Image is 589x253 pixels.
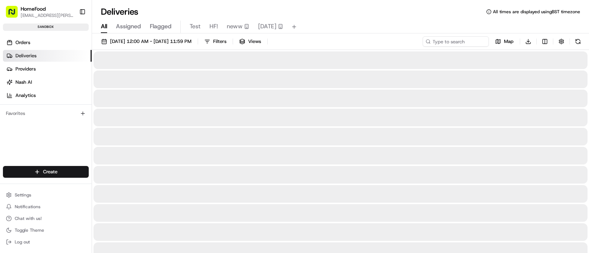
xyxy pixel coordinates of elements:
[43,169,57,175] span: Create
[3,166,89,178] button: Create
[15,192,31,198] span: Settings
[236,36,264,47] button: Views
[3,190,89,200] button: Settings
[3,90,92,101] a: Analytics
[3,108,89,119] div: Favorites
[227,22,243,31] span: neww
[3,237,89,247] button: Log out
[190,22,201,31] span: Test
[248,38,261,45] span: Views
[3,213,89,224] button: Chat with us!
[573,36,583,47] button: Refresh
[116,22,141,31] span: Assigned
[258,22,276,31] span: [DATE]
[3,37,92,48] a: Orders
[492,36,517,47] button: Map
[150,22,172,31] span: Flagged
[110,38,191,45] span: [DATE] 12:00 AM - [DATE] 11:59 PM
[493,9,580,15] span: All times are displayed using BST timezone
[15,66,36,72] span: Providers
[15,204,40,210] span: Notifications
[3,24,89,31] div: sandbox
[423,36,489,47] input: Type to search
[15,92,36,99] span: Analytics
[3,3,76,21] button: HomeFood[EMAIL_ADDRESS][PERSON_NAME][DOMAIN_NAME]
[15,227,44,233] span: Toggle Theme
[3,50,92,62] a: Deliveries
[21,5,46,12] button: HomeFood
[3,63,92,75] a: Providers
[101,22,107,31] span: All
[15,39,30,46] span: Orders
[98,36,195,47] button: [DATE] 12:00 AM - [DATE] 11:59 PM
[201,36,230,47] button: Filters
[213,38,226,45] span: Filters
[15,239,30,245] span: Log out
[504,38,514,45] span: Map
[3,76,92,88] a: Nash AI
[209,22,218,31] span: HF!
[3,202,89,212] button: Notifications
[15,216,42,221] span: Chat with us!
[21,12,73,18] button: [EMAIL_ADDRESS][PERSON_NAME][DOMAIN_NAME]
[15,53,36,59] span: Deliveries
[101,6,138,18] h1: Deliveries
[15,79,32,86] span: Nash AI
[3,225,89,235] button: Toggle Theme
